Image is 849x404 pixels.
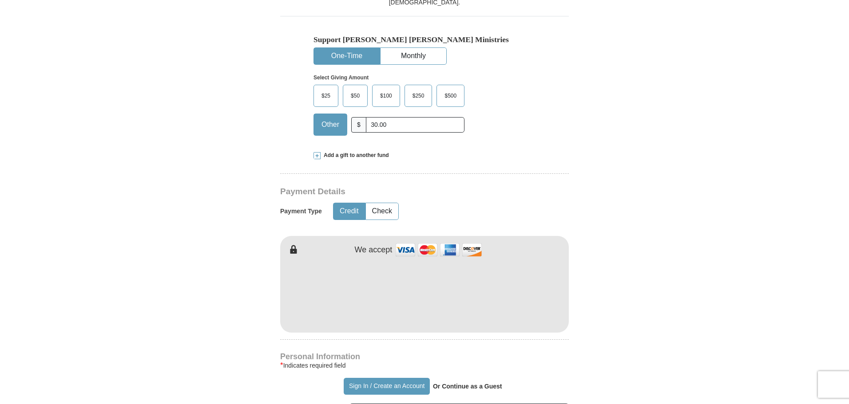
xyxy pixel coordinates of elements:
button: Monthly [381,48,446,64]
strong: Select Giving Amount [313,75,369,81]
img: credit cards accepted [394,240,483,259]
span: $250 [408,89,429,102]
h4: We accept [355,245,393,255]
span: $ [351,117,366,133]
strong: Or Continue as a Guest [433,383,502,390]
span: $50 [346,89,364,102]
input: Other Amount [366,117,464,133]
button: Sign In / Create an Account [344,378,429,395]
button: Check [366,203,398,220]
span: Other [317,118,344,131]
span: Add a gift to another fund [321,152,389,159]
span: $25 [317,89,335,102]
h5: Payment Type [280,208,322,215]
h4: Personal Information [280,353,569,360]
button: One-Time [314,48,380,64]
div: Indicates required field [280,360,569,371]
h5: Support [PERSON_NAME] [PERSON_NAME] Ministries [313,35,536,44]
span: $100 [376,89,397,102]
button: Credit [333,203,365,220]
span: $500 [440,89,461,102]
h3: Payment Details [280,187,507,197]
